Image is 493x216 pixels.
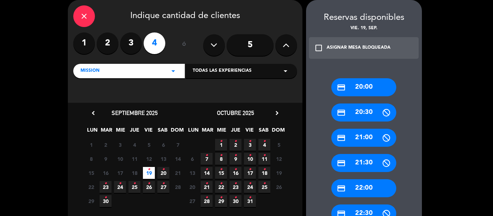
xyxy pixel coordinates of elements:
[119,178,121,189] i: •
[172,181,184,193] span: 28
[230,195,241,207] span: 30
[215,195,227,207] span: 29
[80,12,88,21] i: close
[201,195,213,207] span: 28
[220,150,222,161] i: •
[258,153,270,165] span: 11
[114,126,126,138] span: MIE
[128,153,140,165] span: 11
[162,178,165,189] i: •
[220,164,222,175] i: •
[114,167,126,179] span: 17
[217,109,254,116] span: octubre 2025
[143,153,155,165] span: 12
[90,109,97,117] i: chevron_left
[337,159,346,168] i: credit_card
[331,179,396,197] div: 22:00
[100,167,112,179] span: 16
[143,126,154,138] span: VIE
[215,126,227,138] span: MIE
[201,167,213,179] span: 14
[80,67,100,75] span: Mission
[162,164,165,175] i: •
[244,195,256,207] span: 31
[143,167,155,179] span: 19
[272,126,284,138] span: DOM
[148,178,150,189] i: •
[314,44,323,52] i: check_box_outline_blank
[133,178,136,189] i: •
[273,109,281,117] i: chevron_right
[249,164,251,175] i: •
[100,181,112,193] span: 23
[201,126,213,138] span: MAR
[205,178,208,189] i: •
[234,192,237,203] i: •
[128,167,140,179] span: 18
[173,32,196,58] div: ó
[234,164,237,175] i: •
[172,167,184,179] span: 21
[263,150,266,161] i: •
[244,181,256,193] span: 24
[331,78,396,96] div: 20:00
[249,136,251,147] i: •
[337,184,346,193] i: credit_card
[186,195,198,207] span: 27
[85,167,97,179] span: 15
[327,44,391,52] div: ASIGNAR MESA BLOQUEADA
[230,167,241,179] span: 16
[86,126,98,138] span: LUN
[128,181,140,193] span: 25
[273,153,285,165] span: 12
[100,139,112,151] span: 2
[263,178,266,189] i: •
[220,136,222,147] i: •
[157,126,169,138] span: SAB
[230,139,241,151] span: 2
[172,153,184,165] span: 14
[273,139,285,151] span: 5
[85,195,97,207] span: 29
[171,126,183,138] span: DOM
[186,167,198,179] span: 13
[186,153,198,165] span: 6
[215,167,227,179] span: 15
[104,192,107,203] i: •
[337,133,346,142] i: credit_card
[331,129,396,147] div: 21:00
[258,167,270,179] span: 18
[215,181,227,193] span: 22
[104,178,107,189] i: •
[306,25,422,32] div: vie. 19, sep.
[172,139,184,151] span: 7
[187,126,199,138] span: LUN
[234,136,237,147] i: •
[220,178,222,189] i: •
[337,83,346,92] i: credit_card
[258,181,270,193] span: 25
[157,139,169,151] span: 6
[114,139,126,151] span: 3
[244,167,256,179] span: 17
[148,164,150,175] i: •
[201,181,213,193] span: 21
[85,139,97,151] span: 1
[114,153,126,165] span: 10
[215,139,227,151] span: 1
[100,195,112,207] span: 30
[244,126,256,138] span: VIE
[97,32,118,54] label: 2
[263,164,266,175] i: •
[249,192,251,203] i: •
[100,126,112,138] span: MAR
[273,181,285,193] span: 26
[205,150,208,161] i: •
[234,178,237,189] i: •
[193,67,252,75] span: Todas las experiencias
[205,164,208,175] i: •
[230,153,241,165] span: 9
[144,32,165,54] label: 4
[249,150,251,161] i: •
[331,154,396,172] div: 21:30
